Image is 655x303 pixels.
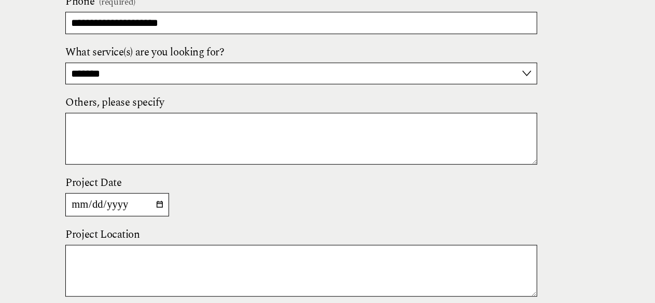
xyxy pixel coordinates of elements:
[65,45,224,61] span: What service(s) are you looking for?
[65,227,140,243] span: Project Location
[65,95,164,111] span: Others, please specify
[65,175,121,191] span: Project Date
[65,63,537,85] select: What service(s) are you looking for?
